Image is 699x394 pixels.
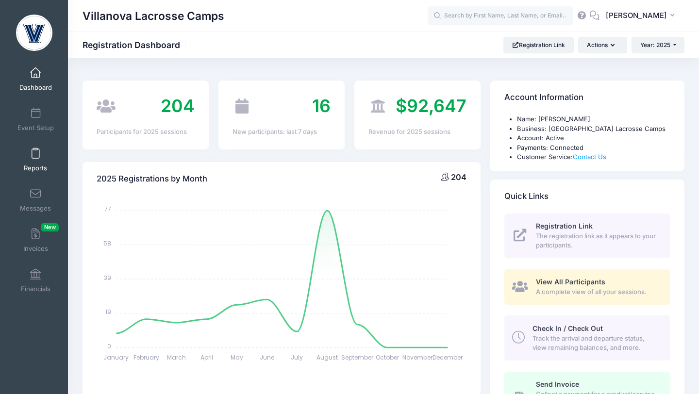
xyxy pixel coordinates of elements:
[433,353,464,361] tspan: December
[13,183,59,217] a: Messages
[108,342,112,350] tspan: 0
[402,353,433,361] tspan: November
[291,353,303,361] tspan: July
[97,127,195,137] div: Participants for 2025 sessions
[13,263,59,297] a: Financials
[24,164,47,172] span: Reports
[231,353,243,361] tspan: May
[104,273,112,281] tspan: 39
[536,380,579,388] span: Send Invoice
[19,83,52,92] span: Dashboard
[599,5,684,27] button: [PERSON_NAME]
[573,153,606,161] a: Contact Us
[20,204,51,213] span: Messages
[13,62,59,96] a: Dashboard
[504,84,583,112] h4: Account Information
[21,285,50,293] span: Financials
[341,353,374,361] tspan: September
[517,124,670,134] li: Business: [GEOGRAPHIC_DATA] Lacrosse Camps
[312,95,331,116] span: 16
[533,334,659,353] span: Track the arrival and departure status, view remaining balances, and more.
[517,143,670,153] li: Payments: Connected
[504,269,670,305] a: View All Participants A complete view of all your sessions.
[23,245,48,253] span: Invoices
[517,115,670,124] li: Name: [PERSON_NAME]
[428,6,573,26] input: Search by First Name, Last Name, or Email...
[536,287,659,297] span: A complete view of all your sessions.
[533,324,603,332] span: Check In / Check Out
[104,353,129,361] tspan: January
[83,40,188,50] h1: Registration Dashboard
[167,353,186,361] tspan: March
[504,213,670,258] a: Registration Link The registration link as it appears to your participants.
[133,353,159,361] tspan: February
[376,353,399,361] tspan: October
[105,205,112,213] tspan: 77
[517,133,670,143] li: Account: Active
[368,127,466,137] div: Revenue for 2025 sessions
[17,124,54,132] span: Event Setup
[396,95,466,116] span: $92,647
[517,152,670,162] li: Customer Service:
[260,353,274,361] tspan: June
[316,353,338,361] tspan: August
[97,165,207,193] h4: 2025 Registrations by Month
[536,278,605,286] span: View All Participants
[13,143,59,177] a: Reports
[632,37,684,53] button: Year: 2025
[106,308,112,316] tspan: 19
[41,223,59,231] span: New
[504,182,549,210] h4: Quick Links
[536,231,659,250] span: The registration link as it appears to your participants.
[16,15,52,51] img: Villanova Lacrosse Camps
[233,127,331,137] div: New participants: last 7 days
[451,172,466,182] span: 204
[13,223,59,257] a: InvoicesNew
[503,37,574,53] a: Registration Link
[200,353,213,361] tspan: April
[606,10,667,21] span: [PERSON_NAME]
[13,102,59,136] a: Event Setup
[104,239,112,247] tspan: 58
[640,41,670,49] span: Year: 2025
[578,37,627,53] button: Actions
[161,95,195,116] span: 204
[83,5,224,27] h1: Villanova Lacrosse Camps
[504,315,670,360] a: Check In / Check Out Track the arrival and departure status, view remaining balances, and more.
[536,222,593,230] span: Registration Link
